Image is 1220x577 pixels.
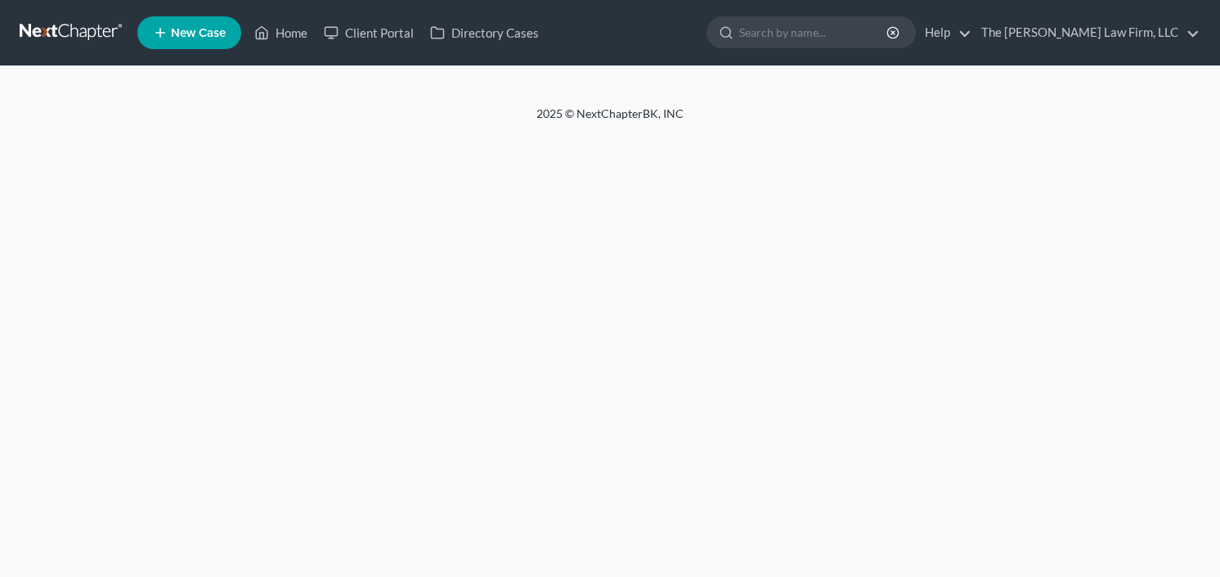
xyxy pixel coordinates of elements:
[917,18,971,47] a: Help
[144,106,1076,135] div: 2025 © NextChapterBK, INC
[316,18,422,47] a: Client Portal
[246,18,316,47] a: Home
[422,18,547,47] a: Directory Cases
[171,27,226,39] span: New Case
[739,17,889,47] input: Search by name...
[973,18,1200,47] a: The [PERSON_NAME] Law Firm, LLC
